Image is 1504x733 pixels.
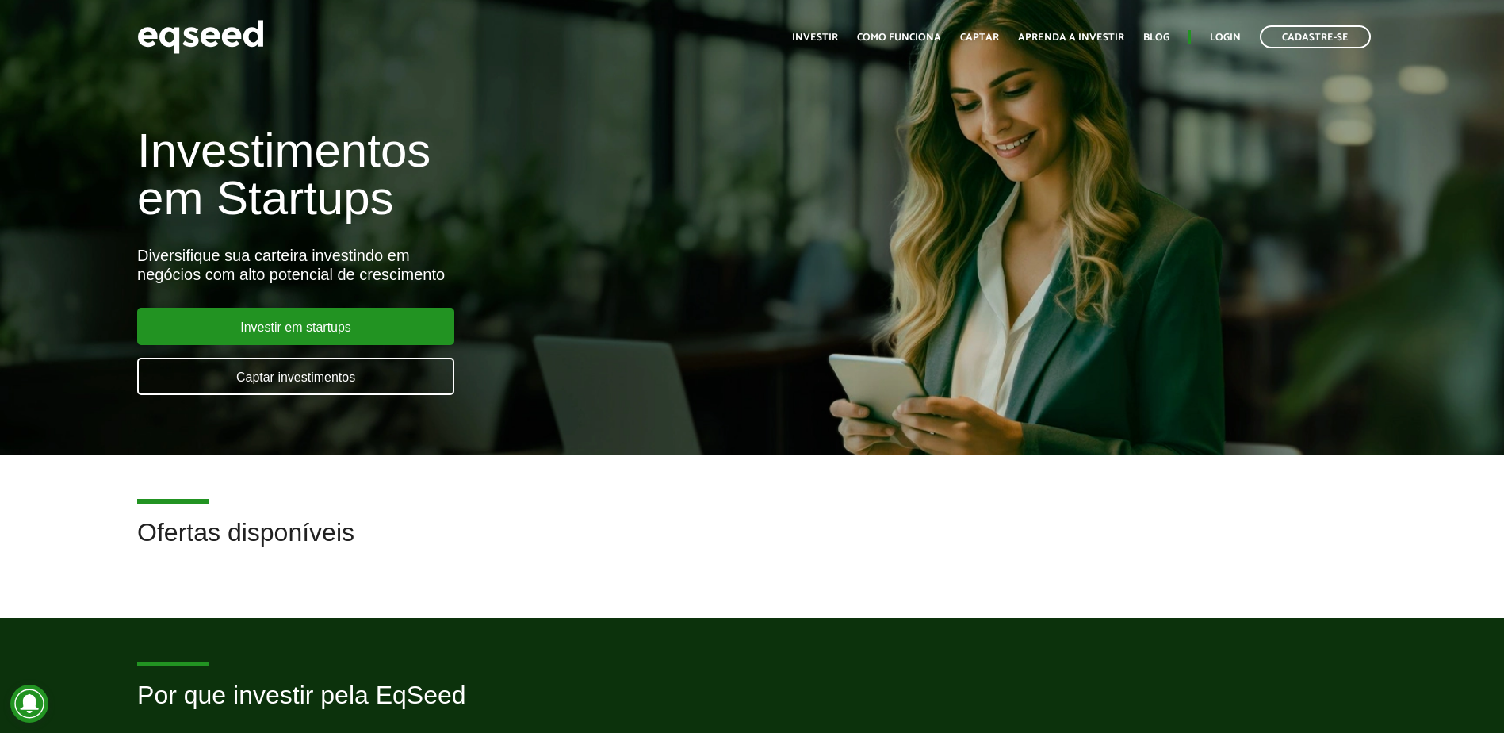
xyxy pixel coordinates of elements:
[137,358,454,395] a: Captar investimentos
[1260,25,1371,48] a: Cadastre-se
[1210,33,1241,43] a: Login
[137,308,454,345] a: Investir em startups
[137,519,1367,570] h2: Ofertas disponíveis
[137,246,866,284] div: Diversifique sua carteira investindo em negócios com alto potencial de crescimento
[1143,33,1169,43] a: Blog
[137,127,866,222] h1: Investimentos em Startups
[857,33,941,43] a: Como funciona
[137,16,264,58] img: EqSeed
[792,33,838,43] a: Investir
[1018,33,1124,43] a: Aprenda a investir
[960,33,999,43] a: Captar
[137,681,1367,733] h2: Por que investir pela EqSeed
